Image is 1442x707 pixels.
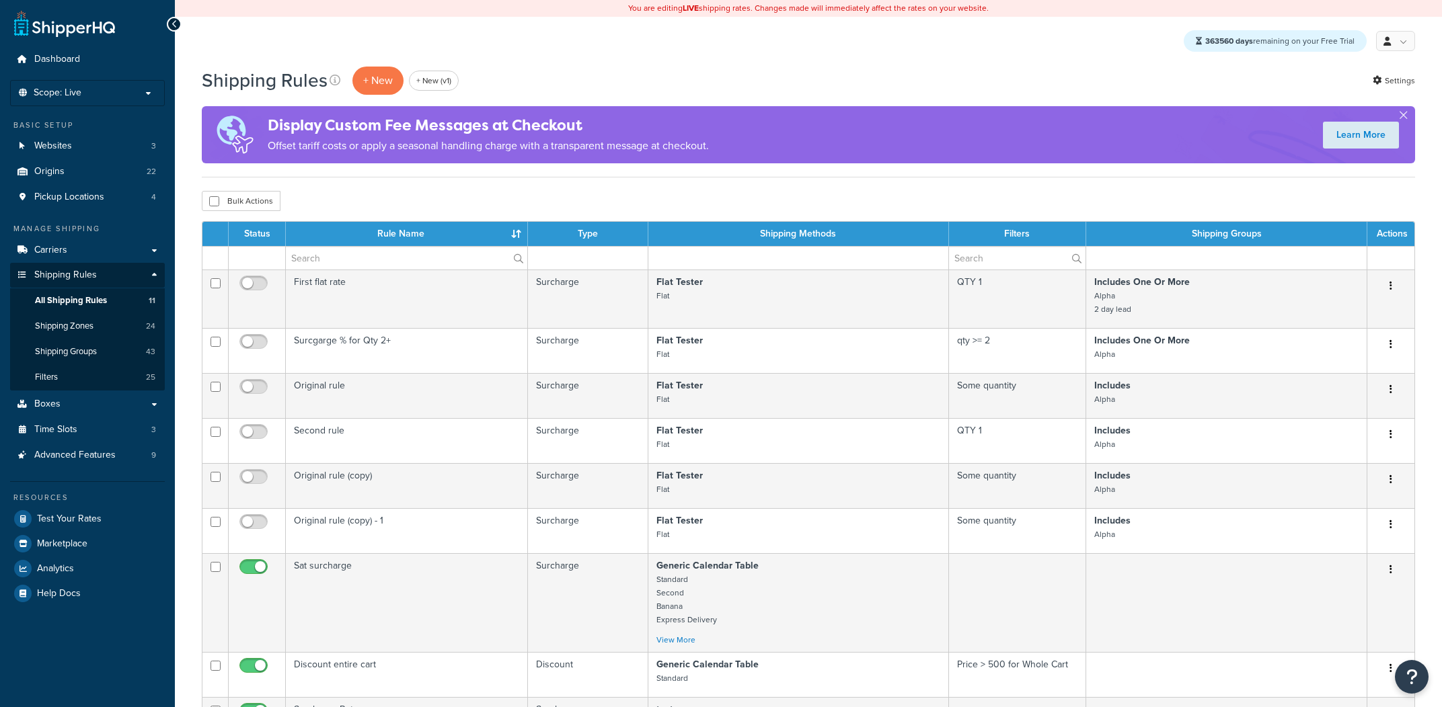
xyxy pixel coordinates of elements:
[10,532,165,556] li: Marketplace
[656,290,669,302] small: Flat
[1094,513,1131,528] strong: Includes
[10,581,165,606] a: Help Docs
[202,191,280,211] button: Bulk Actions
[34,269,97,281] span: Shipping Rules
[37,588,81,599] span: Help Docs
[10,120,165,131] div: Basic Setup
[229,222,286,246] th: Status
[10,288,165,313] a: All Shipping Rules 11
[10,134,165,159] li: Websites
[656,634,695,646] a: View More
[1367,222,1414,246] th: Actions
[34,245,67,256] span: Carriers
[35,321,93,332] span: Shipping Zones
[656,483,669,495] small: Flat
[1094,528,1115,540] small: Alpha
[202,67,328,93] h1: Shipping Rules
[34,87,81,99] span: Scope: Live
[147,166,156,177] span: 22
[528,222,648,246] th: Type
[1094,483,1115,495] small: Alpha
[34,424,77,435] span: Time Slots
[268,136,709,155] p: Offset tariff costs or apply a seasonal handling charge with a transparent message at checkout.
[949,652,1086,697] td: Price > 500 for Whole Cart
[37,513,102,525] span: Test Your Rates
[528,328,648,373] td: Surcharge
[146,346,155,358] span: 43
[10,134,165,159] a: Websites 3
[37,563,74,575] span: Analytics
[34,54,80,65] span: Dashboard
[10,443,165,468] li: Advanced Features
[656,438,669,450] small: Flat
[10,556,165,581] li: Analytics
[286,222,528,246] th: Rule Name : activate to sort column ascending
[949,222,1086,246] th: Filters
[352,67,404,94] p: + New
[1086,222,1367,246] th: Shipping Groups
[286,652,528,697] td: Discount entire cart
[949,508,1086,553] td: Some quantity
[1395,660,1429,694] button: Open Resource Center
[268,114,709,136] h4: Display Custom Fee Messages at Checkout
[10,47,165,72] a: Dashboard
[528,508,648,553] td: Surcharge
[1094,438,1115,450] small: Alpha
[10,314,165,339] li: Shipping Zones
[949,269,1086,328] td: QTY 1
[1094,393,1115,405] small: Alpha
[35,346,97,358] span: Shipping Groups
[949,463,1086,508] td: Some quantity
[34,166,65,177] span: Origins
[656,423,703,438] strong: Flat Tester
[34,192,104,203] span: Pickup Locations
[1205,35,1253,47] strong: 363560 days
[10,238,165,263] li: Carriers
[1094,468,1131,483] strong: Includes
[648,222,949,246] th: Shipping Methods
[1094,275,1190,289] strong: Includes One Or More
[656,513,703,528] strong: Flat Tester
[656,573,717,626] small: Standard Second Banana Express Delivery
[949,373,1086,418] td: Some quantity
[409,71,459,91] a: + New (v1)
[10,507,165,531] a: Test Your Rates
[656,333,703,347] strong: Flat Tester
[528,463,648,508] td: Surcharge
[146,372,155,383] span: 25
[10,339,165,364] a: Shipping Groups 43
[34,450,116,461] span: Advanced Features
[10,159,165,184] a: Origins 22
[10,159,165,184] li: Origins
[528,652,648,697] td: Discount
[656,468,703,483] strong: Flat Tester
[528,418,648,463] td: Surcharge
[151,424,156,435] span: 3
[10,185,165,210] li: Pickup Locations
[286,463,528,508] td: Original rule (copy)
[656,378,703,392] strong: Flat Tester
[10,185,165,210] a: Pickup Locations 4
[14,10,115,37] a: ShipperHQ Home
[656,672,688,684] small: Standard
[1323,122,1399,149] a: Learn More
[10,365,165,390] li: Filters
[10,417,165,442] a: Time Slots 3
[286,553,528,652] td: Sat surcharge
[949,247,1086,269] input: Search
[656,528,669,540] small: Flat
[1184,30,1367,52] div: remaining on your Free Trial
[34,399,61,410] span: Boxes
[149,295,155,306] span: 11
[146,321,155,332] span: 24
[286,373,528,418] td: Original rule
[528,373,648,418] td: Surcharge
[528,553,648,652] td: Surcharge
[10,263,165,390] li: Shipping Rules
[1094,290,1131,315] small: Alpha 2 day lead
[10,392,165,417] a: Boxes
